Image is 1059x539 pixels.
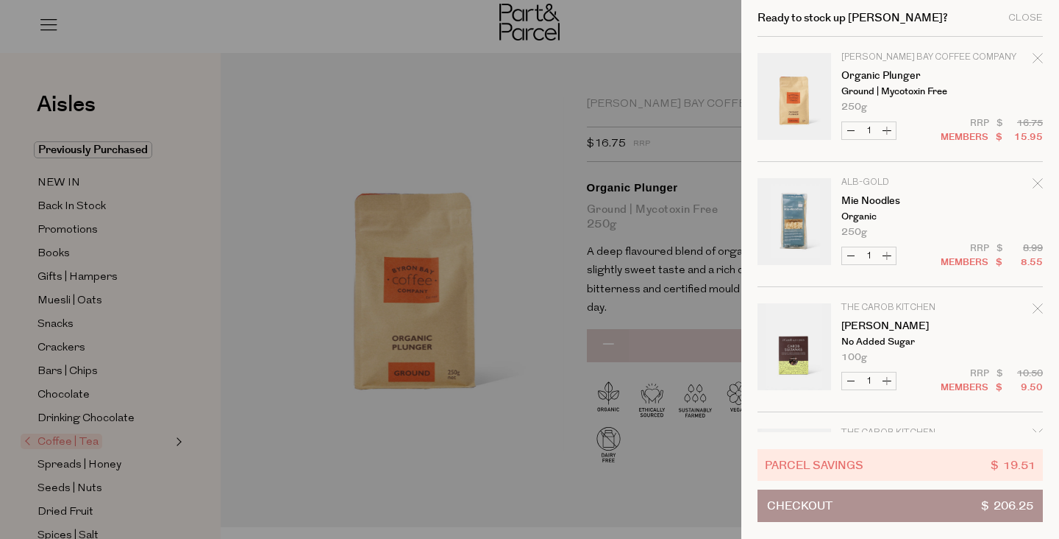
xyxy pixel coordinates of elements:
p: Alb-Gold [841,178,955,187]
a: Mie Noodles [841,196,955,206]
input: QTY Organic Plunger [860,122,878,139]
input: QTY Carob Sultanas [860,373,878,390]
p: [PERSON_NAME] Bay Coffee Company [841,53,955,62]
span: 100g [841,353,867,362]
span: Checkout [767,490,832,521]
div: Remove Banjo Bear [1033,426,1043,446]
h2: Ready to stock up [PERSON_NAME]? [757,13,948,24]
span: $ 206.25 [981,490,1033,521]
span: 250g [841,228,867,237]
span: Parcel Savings [765,457,863,473]
span: 250g [841,102,867,112]
p: Organic [841,212,955,222]
a: [PERSON_NAME] [841,321,955,331]
p: The Carob Kitchen [841,429,955,437]
input: QTY Mie Noodles [860,247,878,264]
span: $ 19.51 [991,457,1035,473]
a: Organic Plunger [841,71,955,81]
div: Remove Mie Noodles [1033,176,1043,196]
button: Checkout$ 206.25 [757,490,1043,522]
p: No Added Sugar [841,337,955,347]
div: Remove Organic Plunger [1033,51,1043,71]
div: Close [1008,13,1043,23]
p: Ground | Mycotoxin Free [841,87,955,96]
p: The Carob Kitchen [841,303,955,312]
div: Remove Carob Sultanas [1033,301,1043,321]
